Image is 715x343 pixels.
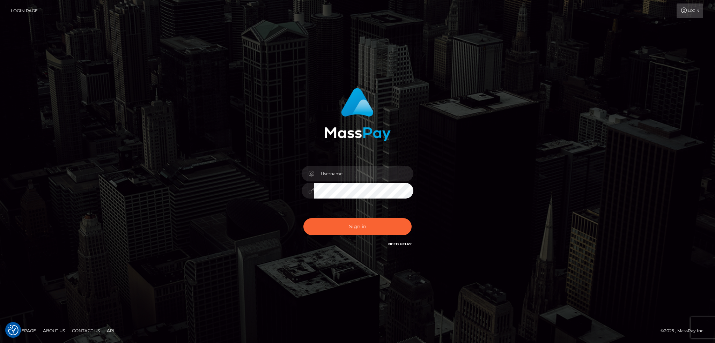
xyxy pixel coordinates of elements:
[8,325,19,335] button: Consent Preferences
[104,325,117,336] a: API
[40,325,68,336] a: About Us
[661,327,710,335] div: © 2025 , MassPay Inc.
[314,166,413,181] input: Username...
[303,218,412,235] button: Sign in
[8,325,19,335] img: Revisit consent button
[388,242,412,246] a: Need Help?
[677,3,703,18] a: Login
[11,3,38,18] a: Login Page
[69,325,103,336] a: Contact Us
[324,88,391,141] img: MassPay Login
[8,325,39,336] a: Homepage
